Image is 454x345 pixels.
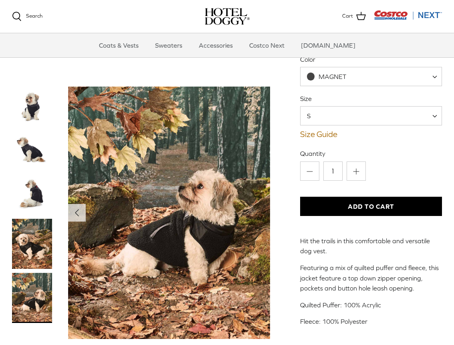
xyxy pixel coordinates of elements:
[294,33,363,57] a: [DOMAIN_NAME]
[342,11,366,22] a: Cart
[12,131,52,171] a: Thumbnail Link
[12,175,52,215] a: Thumbnail Link
[374,15,442,21] a: Visit Costco Next
[300,94,442,103] label: Size
[300,55,442,64] label: Color
[68,204,86,222] button: Previous
[300,129,442,139] a: Size Guide
[301,111,327,120] span: S
[26,13,42,19] span: Search
[205,8,250,25] a: hoteldoggy.com hoteldoggycom
[92,33,146,57] a: Coats & Vests
[12,219,52,269] a: Thumbnail Link
[300,300,442,311] p: Quilted Puffer: 100% Acrylic
[342,12,353,20] span: Cart
[300,149,442,158] label: Quantity
[301,73,362,81] span: MAGNET
[242,33,292,57] a: Costco Next
[300,106,442,125] span: S
[68,87,270,339] a: Show Gallery
[319,73,346,80] span: MAGNET
[12,12,42,21] a: Search
[300,236,442,256] p: Hit the trails in this comfortable and versatile dog vest.
[323,161,343,181] input: Quantity
[192,33,240,57] a: Accessories
[374,10,442,20] img: Costco Next
[205,8,250,25] img: hoteldoggycom
[300,317,442,327] p: Fleece: 100% Polyester
[12,87,52,127] a: Thumbnail Link
[300,263,442,294] p: Featuring a mix of quilted puffer and fleece, this jacket feature a top down zipper opening, pock...
[300,67,442,86] span: MAGNET
[12,273,52,323] a: Thumbnail Link
[148,33,190,57] a: Sweaters
[300,197,442,216] button: Add to Cart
